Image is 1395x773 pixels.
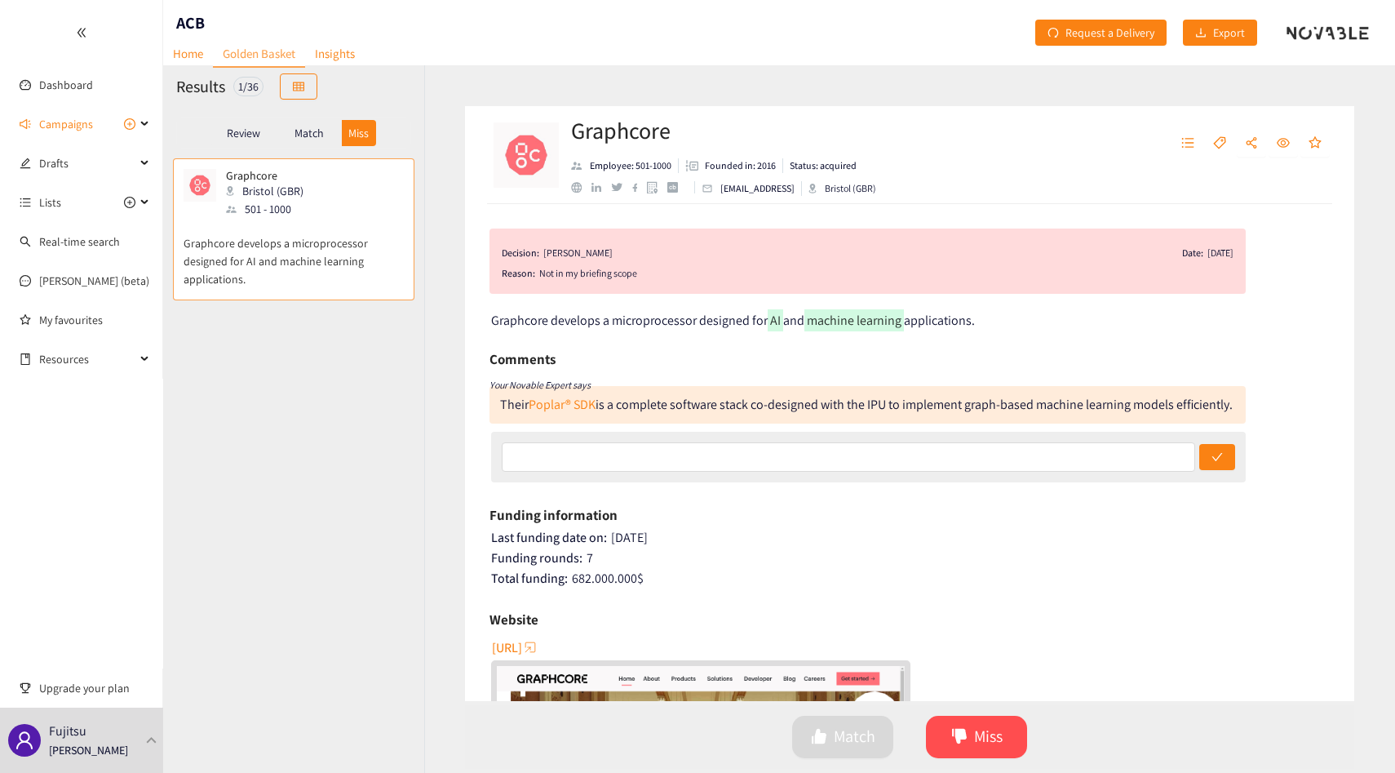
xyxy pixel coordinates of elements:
span: Reason: [502,265,535,282]
span: Resources [39,343,135,375]
mark: machine learning [804,309,904,331]
button: [URL] [492,634,538,660]
span: sound [20,118,31,130]
p: Graphcore develops a microprocessor designed for AI and machine learning applications. [184,218,404,288]
a: [PERSON_NAME] (beta) [39,273,149,288]
span: Campaigns [39,108,93,140]
span: book [20,353,31,365]
span: Lists [39,186,61,219]
button: unordered-list [1173,131,1202,157]
div: Their is a complete software stack co-designed with the IPU to implement graph-based machine lear... [500,396,1233,413]
span: Decision: [502,245,539,261]
span: Match [834,724,875,749]
p: Founded in: 2016 [705,158,776,173]
span: Last funding date on: [491,529,607,546]
img: Snapshot of the company's website [184,169,216,202]
p: Match [294,127,324,140]
span: Request a Delivery [1065,24,1154,42]
div: [PERSON_NAME] [543,245,613,261]
button: likeMatch [792,716,893,758]
li: Employees [571,158,679,173]
a: Real-time search [39,234,120,249]
div: 7 [491,550,1331,566]
p: Miss [348,127,369,140]
a: Home [163,41,213,66]
h2: Graphcore [571,114,876,147]
button: check [1199,444,1235,470]
mark: AI [768,309,783,331]
span: tag [1213,136,1226,151]
button: downloadExport [1183,20,1257,46]
button: table [280,73,317,100]
span: [URL] [492,638,522,658]
span: user [15,731,34,750]
span: trophy [20,682,31,694]
span: like [811,728,827,747]
span: plus-circle [124,197,135,208]
h1: ACB [176,11,205,34]
span: double-left [76,27,87,38]
h2: Results [176,75,225,98]
a: google maps [647,181,667,193]
span: Graphcore develops a microprocessor designed for [491,312,768,329]
h6: Comments [489,347,556,371]
span: and [783,312,804,329]
a: Insights [305,41,365,66]
button: star [1300,131,1330,157]
div: Widget de chat [1313,695,1395,773]
div: 1 / 36 [233,77,263,96]
h6: Funding information [489,503,618,527]
p: [PERSON_NAME] [49,741,128,759]
h6: Website [489,607,538,632]
img: Company Logo [494,122,559,188]
div: 501 - 1000 [226,200,313,218]
span: applications. [904,312,975,329]
a: crunchbase [667,182,688,193]
a: Golden Basket [213,41,305,68]
p: Fujitsu [49,721,86,741]
button: dislikeMiss [926,716,1027,758]
p: Status: acquired [790,158,857,173]
li: Status [783,158,857,173]
a: facebook [632,183,648,192]
div: Bristol (GBR) [226,182,313,200]
span: dislike [951,728,968,747]
span: Upgrade your plan [39,672,150,704]
div: [DATE] [491,530,1331,546]
span: Total funding: [491,570,568,587]
iframe: Chat Widget [1313,695,1395,773]
span: table [293,81,304,94]
span: redo [1047,27,1059,40]
a: Poplar® SDK [529,396,596,413]
span: check [1211,451,1223,464]
button: redoRequest a Delivery [1035,20,1167,46]
a: linkedin [591,183,611,193]
span: Drafts [39,147,135,180]
span: star [1309,136,1322,151]
a: My favourites [39,304,150,336]
a: website [571,182,591,193]
span: Miss [974,724,1003,749]
span: download [1195,27,1207,40]
p: [EMAIL_ADDRESS] [720,181,795,196]
button: share-alt [1237,131,1266,157]
div: 682.000.000 $ [491,571,1331,587]
a: Dashboard [39,78,93,92]
div: Not in my briefing scope [539,265,1233,282]
span: unordered-list [20,197,31,208]
li: Founded in year [679,158,783,173]
button: eye [1269,131,1298,157]
span: Funding rounds: [491,549,582,566]
i: Your Novable Expert says [489,379,591,391]
p: Employee: 501-1000 [590,158,671,173]
span: Export [1213,24,1245,42]
p: Graphcore [226,169,303,182]
span: edit [20,158,31,169]
button: tag [1205,131,1234,157]
span: unordered-list [1181,136,1194,151]
span: share-alt [1245,136,1258,151]
span: eye [1277,136,1290,151]
p: Review [227,127,260,140]
div: Bristol (GBR) [808,181,876,196]
span: plus-circle [124,118,135,130]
